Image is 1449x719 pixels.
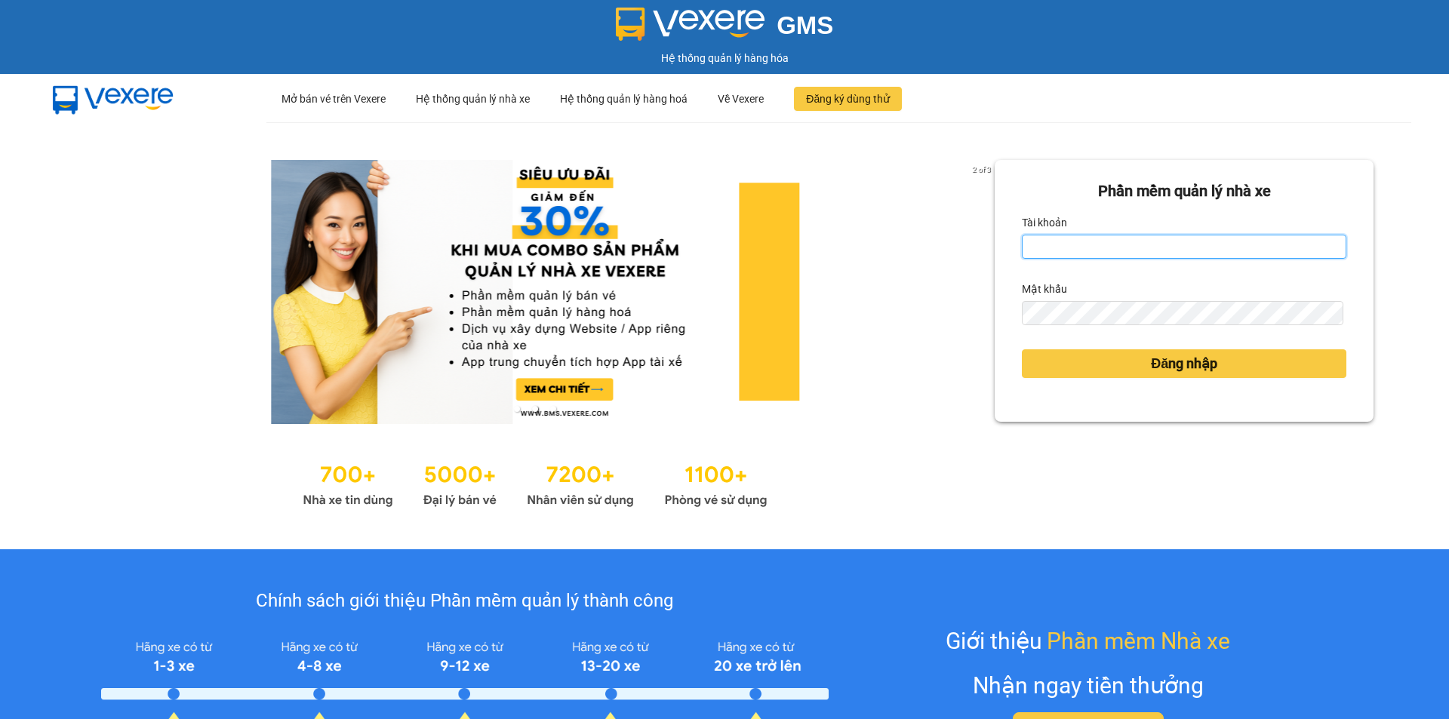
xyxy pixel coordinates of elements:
div: Chính sách giới thiệu Phần mềm quản lý thành công [101,587,828,616]
span: Đăng ký dùng thử [806,91,890,107]
img: Statistics.png [303,454,768,512]
div: Nhận ngay tiền thưởng [973,668,1204,703]
button: Đăng ký dùng thử [794,87,902,111]
button: next slide / item [974,160,995,424]
span: Phần mềm Nhà xe [1047,623,1230,659]
p: 2 of 3 [968,160,995,180]
div: Hệ thống quản lý nhà xe [416,75,530,123]
button: Đăng nhập [1022,349,1346,378]
input: Tài khoản [1022,235,1346,259]
label: Mật khẩu [1022,277,1067,301]
img: logo 2 [616,8,765,41]
label: Tài khoản [1022,210,1067,235]
div: Hệ thống quản lý hàng hóa [4,50,1445,66]
button: previous slide / item [75,160,97,424]
input: Mật khẩu [1022,301,1343,325]
div: Phần mềm quản lý nhà xe [1022,180,1346,203]
span: Đăng nhập [1151,353,1217,374]
li: slide item 3 [550,406,556,412]
li: slide item 2 [532,406,538,412]
div: Hệ thống quản lý hàng hoá [560,75,688,123]
div: Mở bán vé trên Vexere [281,75,386,123]
img: mbUUG5Q.png [38,74,189,124]
span: GMS [777,11,833,39]
div: Giới thiệu [946,623,1230,659]
a: GMS [616,23,834,35]
li: slide item 1 [514,406,520,412]
div: Về Vexere [718,75,764,123]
